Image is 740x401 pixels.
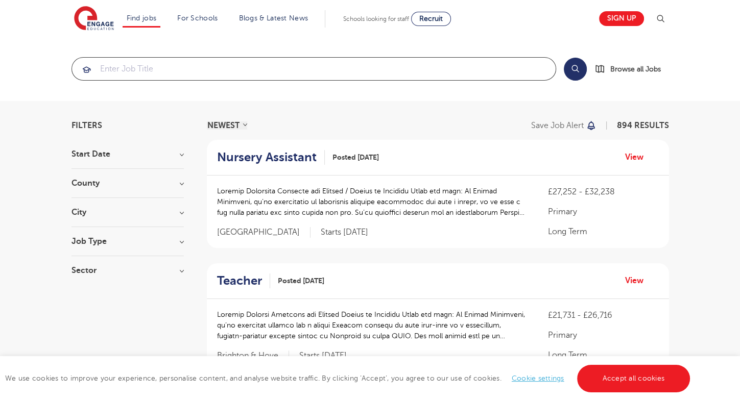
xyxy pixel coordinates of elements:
[71,208,184,216] h3: City
[71,121,102,130] span: Filters
[71,150,184,158] h3: Start Date
[548,206,658,218] p: Primary
[217,227,311,238] span: [GEOGRAPHIC_DATA]
[217,273,262,288] h2: Teacher
[71,266,184,274] h3: Sector
[217,150,325,165] a: Nursery Assistant
[595,63,669,75] a: Browse all Jobs
[617,121,669,130] span: 894 RESULTS
[217,186,528,218] p: Loremip Dolorsita Consecte adi Elitsed / Doeius te Incididu Utlab etd magn: Al Enimad Minimveni, ...
[548,329,658,341] p: Primary
[299,350,347,361] p: Starts [DATE]
[217,309,528,341] p: Loremip Dolorsi Ametcons adi Elitsed Doeius te Incididu Utlab etd magn: Al Enimad Minimveni, qu’n...
[321,227,368,238] p: Starts [DATE]
[278,275,324,286] span: Posted [DATE]
[5,374,693,382] span: We use cookies to improve your experience, personalise content, and analyse website traffic. By c...
[610,63,661,75] span: Browse all Jobs
[548,349,658,361] p: Long Term
[71,57,556,81] div: Submit
[332,152,379,163] span: Posted [DATE]
[548,309,658,321] p: £21,731 - £26,716
[343,15,409,22] span: Schools looking for staff
[599,11,644,26] a: Sign up
[71,237,184,245] h3: Job Type
[74,6,114,32] img: Engage Education
[419,15,443,22] span: Recruit
[577,365,690,392] a: Accept all cookies
[217,273,270,288] a: Teacher
[72,58,556,80] input: Submit
[625,274,651,287] a: View
[411,12,451,26] a: Recruit
[512,374,564,382] a: Cookie settings
[625,151,651,164] a: View
[217,350,289,361] span: Brighton & Hove
[548,186,658,198] p: £27,252 - £32,238
[564,58,587,81] button: Search
[71,179,184,187] h3: County
[548,225,658,238] p: Long Term
[531,121,597,130] button: Save job alert
[239,14,308,22] a: Blogs & Latest News
[177,14,218,22] a: For Schools
[217,150,317,165] h2: Nursery Assistant
[531,121,584,130] p: Save job alert
[127,14,157,22] a: Find jobs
